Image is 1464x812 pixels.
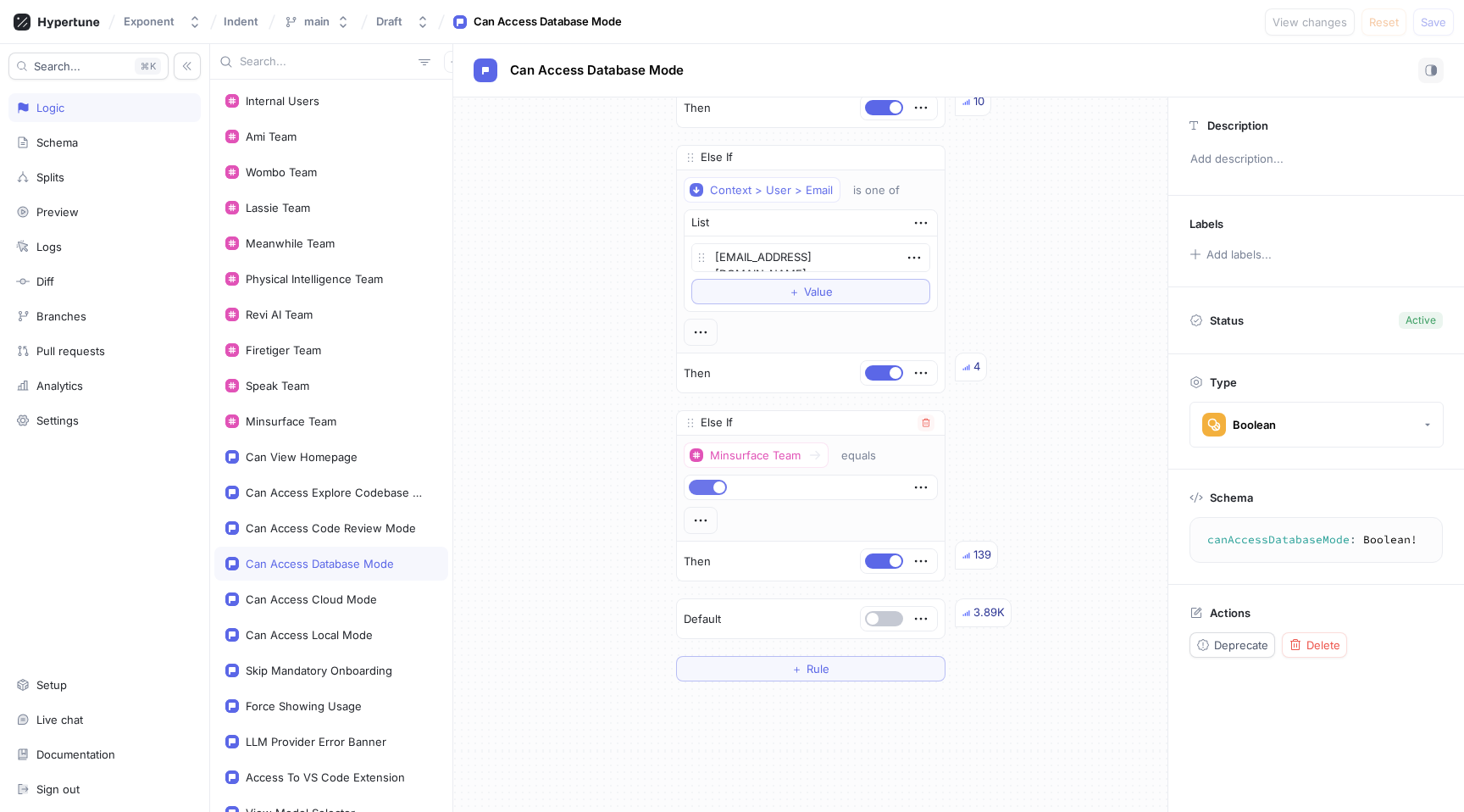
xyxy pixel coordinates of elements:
[1413,8,1454,36] button: Save
[36,205,79,219] div: Preview
[36,414,79,427] div: Settings
[117,8,208,36] button: Exponent
[1233,418,1276,432] div: Boolean
[369,8,436,36] button: Draft
[1282,632,1347,658] button: Delete
[684,365,711,382] p: Then
[246,308,313,321] div: Revi AI Team
[1189,632,1275,658] button: Deprecate
[36,379,83,392] div: Analytics
[246,272,383,286] div: Physical Intelligence Team
[246,486,430,499] div: Can Access Explore Codebase Mode
[36,748,115,761] div: Documentation
[973,547,991,564] div: 139
[691,279,930,304] button: ＋Value
[691,214,709,231] div: List
[1421,17,1446,27] span: Save
[691,243,930,272] textarea: [EMAIL_ADDRESS][DOMAIN_NAME]
[710,183,833,197] div: Context > User > Email
[246,379,309,392] div: Speak Team
[807,664,829,674] span: Rule
[246,450,358,464] div: Can View Homepage
[246,521,416,535] div: Can Access Code Review Mode
[834,442,901,468] button: equals
[36,782,80,796] div: Sign out
[1265,8,1355,36] button: View changes
[246,165,317,179] div: Wombo Team
[304,14,330,29] div: main
[8,53,169,80] button: Search...K
[1210,309,1244,332] p: Status
[224,15,258,27] span: Indent
[1210,491,1253,504] p: Schema
[846,177,924,203] button: is one of
[135,58,161,75] div: K
[973,604,1005,621] div: 3.89K
[246,236,335,250] div: Meanwhile Team
[684,100,711,117] p: Then
[36,309,86,323] div: Branches
[246,557,394,570] div: Can Access Database Mode
[36,275,54,288] div: Diff
[1210,606,1250,620] p: Actions
[710,448,801,463] div: Minsurface Team
[1306,640,1340,650] span: Delete
[1210,375,1237,389] p: Type
[246,592,377,606] div: Can Access Cloud Mode
[36,101,64,114] div: Logic
[684,611,721,628] p: Default
[246,628,373,642] div: Can Access Local Mode
[1197,525,1435,555] textarea: canAccessDatabaseMode: Boolean!
[1207,119,1268,132] p: Description
[1406,313,1436,328] div: Active
[34,61,80,71] span: Search...
[8,740,201,769] a: Documentation
[1273,17,1347,27] span: View changes
[676,656,945,681] button: ＋Rule
[474,14,622,31] div: Can Access Database Mode
[1361,8,1406,36] button: Reset
[246,414,336,428] div: Minsurface Team
[124,14,175,29] div: Exponent
[510,64,684,77] span: Can Access Database Mode
[36,170,64,184] div: Splits
[1214,640,1268,650] span: Deprecate
[1369,17,1399,27] span: Reset
[804,286,833,297] span: Value
[853,183,900,197] div: is one of
[36,678,67,692] div: Setup
[841,448,876,463] div: equals
[789,286,800,297] span: ＋
[973,359,980,375] div: 4
[246,343,321,357] div: Firetiger Team
[791,664,802,674] span: ＋
[36,344,105,358] div: Pull requests
[246,94,319,108] div: Internal Users
[277,8,357,36] button: main
[246,735,386,748] div: LLM Provider Error Banner
[1184,243,1277,265] button: Add labels...
[246,130,297,143] div: Ami Team
[701,149,733,166] p: Else If
[376,14,402,29] div: Draft
[36,240,62,253] div: Logs
[36,713,83,726] div: Live chat
[240,53,412,70] input: Search...
[684,442,829,468] button: Minsurface Team
[246,699,362,713] div: Force Showing Usage
[36,136,78,149] div: Schema
[1189,402,1444,448] button: Boolean
[973,93,984,110] div: 10
[1183,145,1450,174] p: Add description...
[1189,217,1223,231] p: Labels
[701,414,733,431] p: Else If
[246,664,392,677] div: Skip Mandatory Onboarding
[684,177,840,203] button: Context > User > Email
[684,553,711,570] p: Then
[246,201,310,214] div: Lassie Team
[246,770,405,784] div: Access To VS Code Extension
